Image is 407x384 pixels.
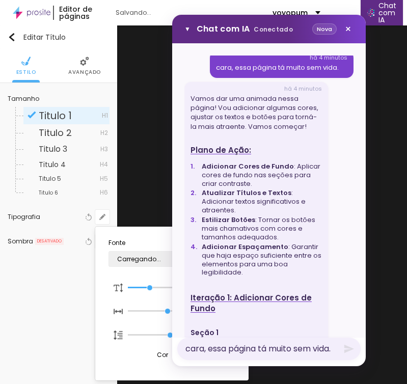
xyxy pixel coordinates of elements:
[191,94,322,131] div: Vamos dar uma animada nessa página! Vou adicionar algumas cores, ajustar os textos e botões para ...
[114,307,123,316] img: Icon Font Size
[202,161,294,171] strong: Adicionar Cores de Fundo
[199,216,322,242] li: : Tornar os botões mais chamativos com cores e tamanhos adequados.
[191,145,322,155] div: Plano de Ação:
[157,352,168,358] p: Cor
[199,162,322,188] li: : Aplicar cores de fundo nas seções para criar contraste.
[341,22,356,36] button: ×
[202,188,291,198] strong: Atualizar Títulos e Textos
[202,242,288,252] strong: Adicionar Espaçamento
[114,331,123,340] img: Icon row spacing
[114,283,123,292] img: Icon Font Size
[216,63,347,72] div: cara, essa página tá muito sem vida.
[310,53,347,62] span: há 4 minutos
[312,23,337,35] button: Nova
[199,189,322,215] li: : Adicionar textos significativos e atraentes.
[177,338,361,360] textarea: Mensagem
[108,240,235,246] p: Fonte
[197,25,293,33] span: Chat com IA
[191,292,322,314] div: Iteração 1: Adicionar Cores de Fundo
[254,25,293,34] span: Conectado
[343,343,355,354] button: Enviar mensagem
[191,328,322,338] div: Seção 1
[284,85,322,93] span: há 4 minutos
[199,243,322,278] li: : Garantir que haja espaço suficiente entre os elementos para uma boa legibilidade.
[202,215,255,225] strong: Estilizar Botões
[182,23,193,35] button: ▼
